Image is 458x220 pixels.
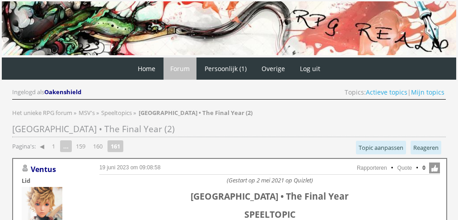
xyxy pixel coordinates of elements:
[48,140,59,153] a: 1
[12,109,72,117] span: Het unieke RPG forum
[356,141,406,154] a: Topic aanpassen
[31,164,56,174] a: Ventus
[12,88,83,96] div: Ingelogd als
[79,109,95,117] span: MSV's
[345,88,444,96] span: Topics: |
[60,140,72,152] span: ...
[164,57,196,80] a: Forum
[36,140,48,153] a: ◀
[198,57,253,80] a: Persoonlijk (1)
[133,109,136,117] span: »
[357,165,387,171] a: Rapporteren
[89,140,106,153] a: 160
[44,88,83,96] a: Oakenshield
[22,177,85,185] div: Lid
[12,109,74,117] a: Het unieke RPG forum
[397,165,412,171] a: Quote
[12,123,175,135] span: [GEOGRAPHIC_DATA] • The Final Year (2)
[74,109,76,117] span: »
[131,57,162,80] a: Home
[227,176,313,184] i: (Gestart op 2 mei 2021 op Quizlet)
[44,88,81,96] span: Oakenshield
[429,163,440,173] span: Like deze post
[96,109,99,117] span: »
[139,109,252,117] strong: [GEOGRAPHIC_DATA] • The Final Year (2)
[422,164,425,172] span: 0
[101,109,132,117] span: Speeltopics
[12,142,36,151] span: Pagina's:
[72,140,89,153] a: 159
[411,88,444,96] a: Mijn topics
[293,57,327,80] a: Log uit
[101,109,133,117] a: Speeltopics
[411,141,441,154] a: Reageren
[22,165,29,172] img: Gebruiker is offline
[366,88,407,96] a: Actieve topics
[107,140,123,152] strong: 161
[2,1,456,55] img: RPG Realm - Banner
[79,109,96,117] a: MSV's
[99,164,160,171] a: 19 juni 2023 om 09:08:58
[255,57,292,80] a: Overige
